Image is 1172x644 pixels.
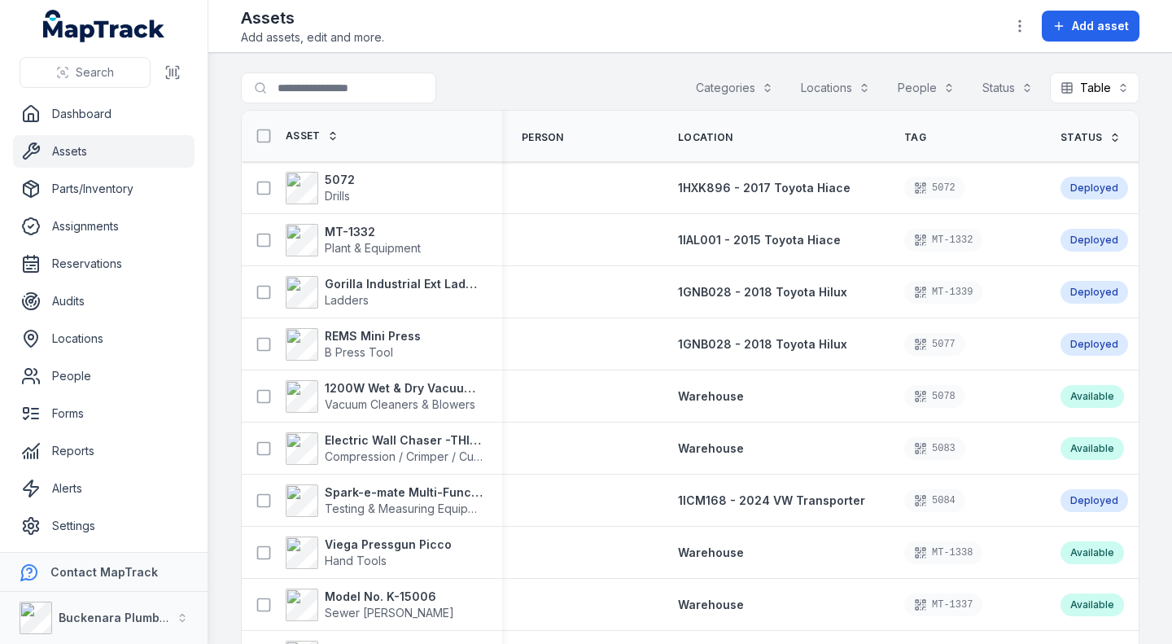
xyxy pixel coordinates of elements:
a: 1IAL001 - 2015 Toyota Hiace [678,232,841,248]
div: MT-1337 [904,594,982,616]
a: Assets [13,135,195,168]
div: MT-1338 [904,541,982,564]
h2: Assets [241,7,384,29]
button: People [887,72,965,103]
span: Location [678,131,732,144]
div: Deployed [1060,281,1128,304]
div: Available [1060,385,1124,408]
span: Ladders [325,293,369,307]
a: Alerts [13,472,195,505]
strong: Spark-e-mate Multi-Function Electrical Installation Safety Tester [325,484,483,501]
span: Add asset [1072,18,1129,34]
a: 1GNB028 - 2018 Toyota Hilux [678,336,847,353]
a: 1ICM168 - 2024 VW Transporter [678,493,865,509]
strong: Electric Wall Chaser -THIS BELONGS TO [PERSON_NAME] PERSONALLY [325,432,483,449]
a: REMS Mini PressB Press Tool [286,328,421,361]
a: 1200W Wet & Dry Vacuum CleanerVacuum Cleaners & Blowers [286,380,483,413]
span: Compression / Crimper / Cutter / [PERSON_NAME] [325,449,593,463]
a: 1GNB028 - 2018 Toyota Hilux [678,284,847,300]
a: MapTrack [43,10,165,42]
a: Forms [13,397,195,430]
div: Available [1060,541,1124,564]
div: 5077 [904,333,965,356]
a: Locations [13,322,195,355]
strong: Gorilla Industrial Ext Ladder [325,276,483,292]
a: Dashboard [13,98,195,130]
span: Tag [904,131,926,144]
a: Model No. K-15006Sewer [PERSON_NAME] [286,589,454,621]
strong: 1200W Wet & Dry Vacuum Cleaner [325,380,483,396]
a: Asset [286,129,339,142]
a: Spark-e-mate Multi-Function Electrical Installation Safety TesterTesting & Measuring Equipment [286,484,483,517]
button: Add asset [1042,11,1139,42]
a: Gorilla Industrial Ext LadderLadders [286,276,483,309]
span: Warehouse [678,389,744,403]
strong: Viega Pressgun Picco [325,537,452,553]
span: 1GNB028 - 2018 Toyota Hilux [678,285,847,299]
span: Drills [325,189,350,203]
a: People [13,360,195,392]
a: Warehouse [678,545,744,561]
div: Deployed [1060,333,1128,356]
span: Status [1060,131,1103,144]
button: Categories [685,72,784,103]
div: Deployed [1060,229,1128,252]
strong: MT-1332 [325,224,421,240]
span: B Press Tool [325,345,393,359]
a: Audits [13,285,195,318]
strong: Contact MapTrack [50,565,158,579]
button: Status [972,72,1043,103]
div: Deployed [1060,489,1128,512]
span: Warehouse [678,441,744,455]
a: Reservations [13,248,195,280]
div: Available [1060,437,1124,460]
span: 1GNB028 - 2018 Toyota Hilux [678,337,847,351]
a: Viega Pressgun PiccoHand Tools [286,537,452,569]
a: Parts/Inventory [13,173,195,205]
a: Status [1060,131,1121,144]
span: 1HXK896 - 2017 Toyota Hiace [678,181,851,195]
span: Warehouse [678,598,744,611]
div: Available [1060,594,1124,616]
button: Table [1050,72,1139,103]
span: Testing & Measuring Equipment [325,502,494,515]
a: Assignments [13,210,195,243]
a: Reports [13,435,195,467]
a: MT-1332Plant & Equipment [286,224,421,256]
span: Vacuum Cleaners & Blowers [325,397,475,411]
strong: 5072 [325,172,355,188]
div: MT-1339 [904,281,982,304]
a: Warehouse [678,597,744,613]
span: Hand Tools [325,554,387,567]
strong: Model No. K-15006 [325,589,454,605]
strong: REMS Mini Press [325,328,421,344]
div: Deployed [1060,177,1128,199]
span: Add assets, edit and more. [241,29,384,46]
span: Search [76,64,114,81]
div: MT-1332 [904,229,982,252]
span: Person [522,131,564,144]
button: Search [20,57,151,88]
a: 1HXK896 - 2017 Toyota Hiace [678,180,851,196]
button: Locations [790,72,881,103]
div: 5078 [904,385,965,408]
div: 5083 [904,437,965,460]
a: Warehouse [678,388,744,405]
div: 5072 [904,177,965,199]
a: Settings [13,510,195,542]
span: 1IAL001 - 2015 Toyota Hiace [678,233,841,247]
span: Plant & Equipment [325,241,421,255]
a: Warehouse [678,440,744,457]
span: Sewer [PERSON_NAME] [325,606,454,620]
span: 1ICM168 - 2024 VW Transporter [678,493,865,507]
div: 5084 [904,489,965,512]
a: 5072Drills [286,172,355,204]
span: Warehouse [678,545,744,559]
strong: Buckenara Plumbing Gas & Electrical [59,611,273,624]
span: Asset [286,129,321,142]
a: Electric Wall Chaser -THIS BELONGS TO [PERSON_NAME] PERSONALLYCompression / Crimper / Cutter / [P... [286,432,483,465]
